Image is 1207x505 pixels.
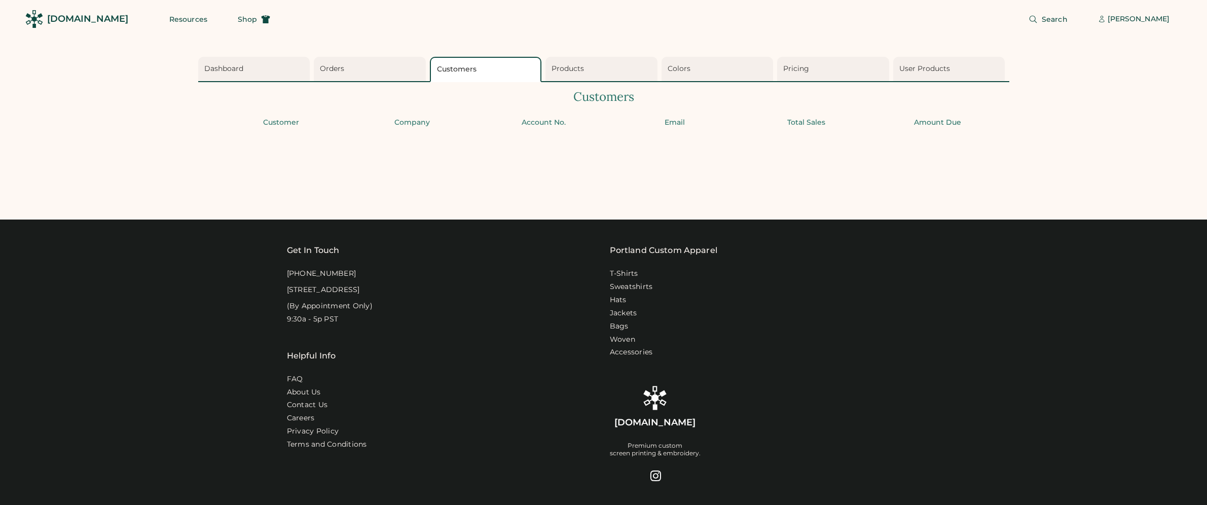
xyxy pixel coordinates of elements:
a: Jackets [610,308,637,318]
div: Get In Touch [287,244,340,257]
a: Hats [610,295,627,305]
a: FAQ [287,374,303,384]
div: Premium custom screen printing & embroidery. [610,442,701,458]
a: Woven [610,335,635,345]
div: Pricing [783,64,886,74]
div: Company [350,118,475,128]
span: Shop [238,16,257,23]
div: Terms and Conditions [287,440,367,450]
div: Amount Due [875,118,1000,128]
a: Accessories [610,347,653,357]
div: Customer [218,118,344,128]
div: Email [612,118,738,128]
div: [PERSON_NAME] [1108,14,1169,24]
a: Portland Custom Apparel [610,244,717,257]
div: Colors [668,64,771,74]
button: Shop [226,9,282,29]
img: Rendered Logo - Screens [643,386,667,410]
div: Helpful Info [287,350,336,362]
button: Search [1016,9,1080,29]
a: Privacy Policy [287,426,339,437]
div: (By Appointment Only) [287,301,373,311]
div: User Products [899,64,1002,74]
div: 9:30a - 5p PST [287,314,339,324]
a: Bags [610,321,629,332]
button: Resources [157,9,220,29]
span: Search [1042,16,1068,23]
a: Contact Us [287,400,328,410]
a: T-Shirts [610,269,638,279]
div: Account No. [481,118,606,128]
a: Careers [287,413,315,423]
div: Orders [320,64,423,74]
div: [DOMAIN_NAME] [47,13,128,25]
a: About Us [287,387,321,398]
img: Rendered Logo - Screens [25,10,43,28]
div: Total Sales [744,118,869,128]
div: Customers [437,64,538,75]
div: [PHONE_NUMBER] [287,269,356,279]
a: Sweatshirts [610,282,653,292]
div: [DOMAIN_NAME] [614,416,696,429]
div: Customers [198,88,1009,105]
div: Dashboard [204,64,307,74]
div: [STREET_ADDRESS] [287,285,360,295]
div: Products [552,64,654,74]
